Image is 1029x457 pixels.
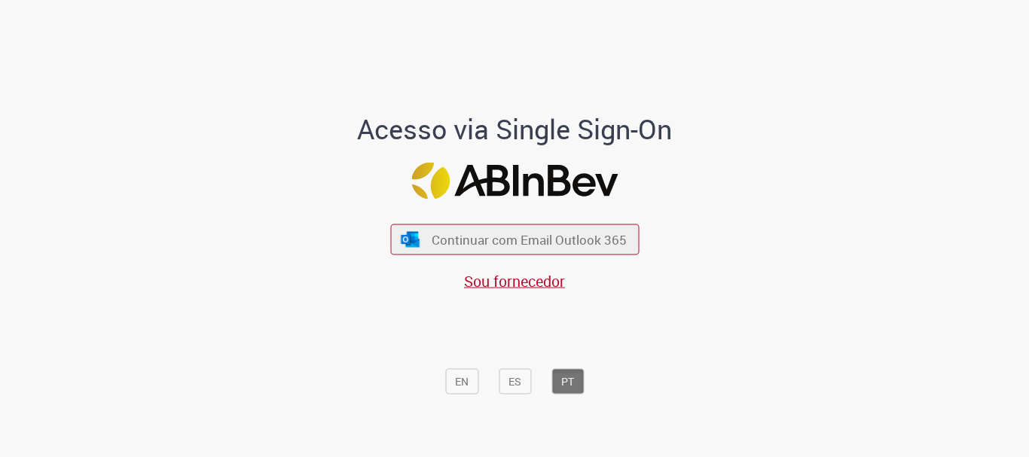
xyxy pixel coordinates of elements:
h1: Acesso via Single Sign-On [306,114,724,145]
button: ES [499,369,531,395]
button: ícone Azure/Microsoft 360 Continuar com Email Outlook 365 [390,224,639,255]
a: Sou fornecedor [464,271,565,291]
img: Logo ABInBev [411,163,618,200]
img: ícone Azure/Microsoft 360 [400,231,421,247]
span: Continuar com Email Outlook 365 [432,231,627,248]
button: EN [445,369,478,395]
button: PT [551,369,584,395]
